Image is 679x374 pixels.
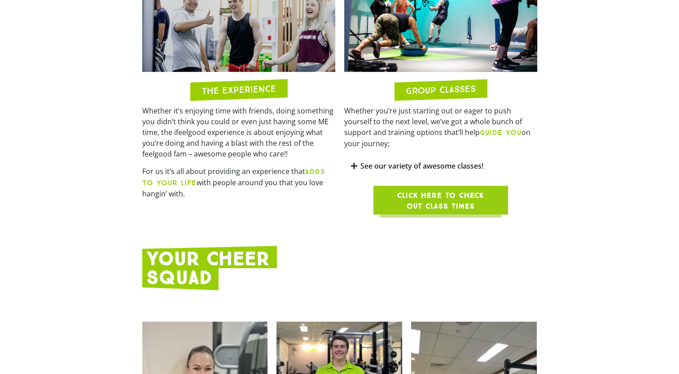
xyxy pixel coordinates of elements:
h2: THE EXPERIENCE [202,84,276,96]
div: See our variety of awesome classes! [344,156,537,177]
b: ADDS TO YOUR LIFE [142,167,325,187]
span: Click here to check out class times [395,190,486,212]
h2: GROUP CLASSES [406,84,476,96]
p: For us it’s all about providing an experience that with people around you that you love hangin’ w... [142,166,335,199]
p: Whether it’s enjoying time with friends, doing something you didn’t think you could or even just ... [142,105,335,159]
a: See our variety of awesome classes! [360,161,483,171]
a: Click here to check out class times [373,186,508,214]
b: GUIDE YOU [480,128,521,137]
p: Whether you’re just starting out or eager to push yourself to the next level, we’ve got a whole b... [344,105,537,149]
